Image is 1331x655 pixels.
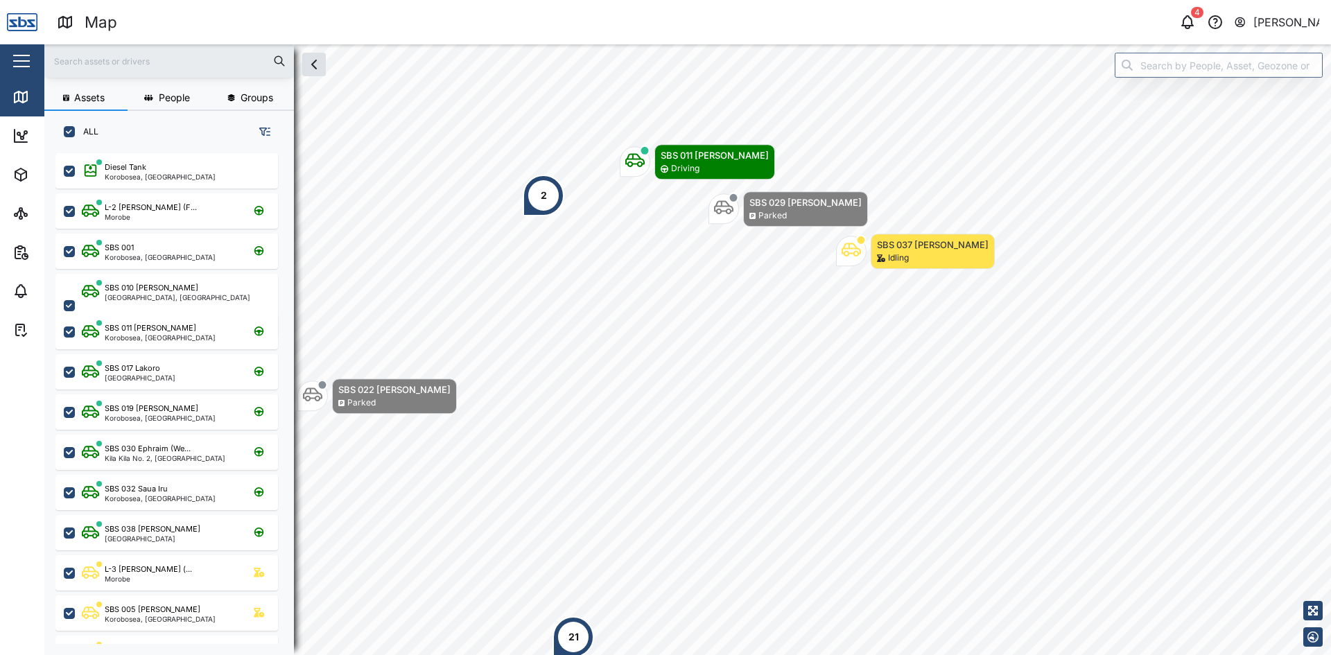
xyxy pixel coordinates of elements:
div: 21 [568,629,579,645]
div: Korobosea, [GEOGRAPHIC_DATA] [105,173,216,180]
div: Tasks [36,322,74,338]
div: Kila Kila No. 2, [GEOGRAPHIC_DATA] [105,455,225,462]
div: Map marker [297,378,457,414]
div: SBS 019 [PERSON_NAME] [105,403,198,414]
div: 4 [1191,7,1203,18]
div: Assets [36,167,79,182]
div: [GEOGRAPHIC_DATA], [GEOGRAPHIC_DATA] [105,294,250,301]
div: SBS 010 [PERSON_NAME] [105,282,198,294]
div: Sites [36,206,69,221]
div: Map [36,89,67,105]
div: SBS 001 [105,242,134,254]
img: Main Logo [7,7,37,37]
div: SBS 022 [PERSON_NAME] [338,383,451,396]
div: Dashboard [36,128,98,143]
div: SBS 011 [PERSON_NAME] [105,322,196,334]
div: Map marker [708,191,868,227]
div: SBS 017 Lakoro [105,363,160,374]
div: L-2 [PERSON_NAME] (F... [105,202,197,213]
div: Map marker [620,144,775,180]
label: ALL [75,126,98,137]
span: Assets [74,93,105,103]
button: [PERSON_NAME] [1233,12,1320,32]
div: L-3 [PERSON_NAME] (... [105,564,192,575]
div: Map marker [836,234,995,269]
div: Korobosea, [GEOGRAPHIC_DATA] [105,334,216,341]
div: SBS 037 [PERSON_NAME] [877,238,989,252]
div: Map [85,10,117,35]
div: SBS 030 Ephraim (We... [105,443,191,455]
span: People [159,93,190,103]
canvas: Map [44,44,1331,655]
div: Alarms [36,283,79,299]
div: SBS 005 [PERSON_NAME] [105,604,200,615]
div: SBS 029 [PERSON_NAME] [749,195,862,209]
div: [PERSON_NAME] [1253,14,1320,31]
div: [GEOGRAPHIC_DATA] [105,535,200,542]
div: Korobosea, [GEOGRAPHIC_DATA] [105,495,216,502]
div: Morobe [105,213,197,220]
div: SBS 011 [PERSON_NAME] [661,148,769,162]
div: Map marker [523,175,564,216]
div: SBS 038 [PERSON_NAME] [105,523,200,535]
div: 2 [541,188,547,203]
input: Search by People, Asset, Geozone or Place [1115,53,1323,78]
div: Parked [758,209,787,222]
div: Reports [36,245,83,260]
span: Groups [241,93,273,103]
div: [GEOGRAPHIC_DATA] [105,374,175,381]
div: Idling [888,252,909,265]
input: Search assets or drivers [53,51,286,71]
div: SBS 032 Saua Iru [105,483,168,495]
div: Parked [347,396,376,410]
div: Driving [671,162,699,175]
div: Korobosea, [GEOGRAPHIC_DATA] [105,615,216,622]
div: Diesel Tank [105,161,146,173]
div: Morobe [105,575,192,582]
div: grid [55,148,293,644]
div: Korobosea, [GEOGRAPHIC_DATA] [105,414,216,421]
div: Korobosea, [GEOGRAPHIC_DATA] [105,254,216,261]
